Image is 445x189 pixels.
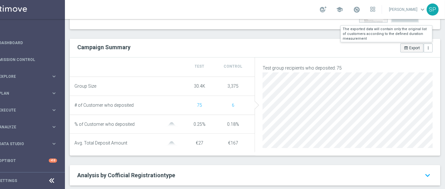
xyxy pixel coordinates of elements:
span: 3,375 [228,84,239,89]
span: 30.4K [194,84,205,89]
span: €167 [228,140,238,145]
span: % of Customer who deposited [74,122,135,127]
i: keyboard_arrow_right [51,107,57,113]
a: Analysis by Cofficial Registrationtype keyboard_arrow_down [77,172,433,179]
i: open_in_browser [404,46,408,50]
i: keyboard_arrow_right [51,73,57,79]
i: keyboard_arrow_right [51,90,57,96]
button: open_in_browser Export [400,44,423,52]
span: Avg. Total Deposit Amount [74,140,127,146]
span: Control [224,64,243,69]
span: # of Customer who deposited [74,103,134,108]
span: keyboard_arrow_down [419,6,426,13]
p: Test group recipients who deposited: 75 [263,65,433,71]
span: Test [195,64,205,69]
span: Show unique customers [232,103,234,108]
a: [PERSON_NAME]keyboard_arrow_down [388,5,427,14]
span: 0.25% [194,122,206,127]
span: Analysis by Cofficial Registrationtype [77,172,175,179]
span: 0.18% [227,122,239,127]
i: keyboard_arrow_right [51,141,57,147]
img: gaussianGrey.svg [165,122,178,126]
div: SP [427,3,439,16]
h2: Campaign Summary [77,44,130,51]
img: gaussianGrey.svg [165,141,178,145]
button: more_vert [424,44,433,52]
span: Show unique customers [197,103,202,108]
span: school [336,6,343,13]
i: keyboard_arrow_down [423,170,433,181]
i: more_vert [426,46,430,50]
span: €27 [196,140,203,145]
span: Group Size [74,84,96,89]
div: +10 [49,159,57,163]
i: keyboard_arrow_right [51,124,57,130]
